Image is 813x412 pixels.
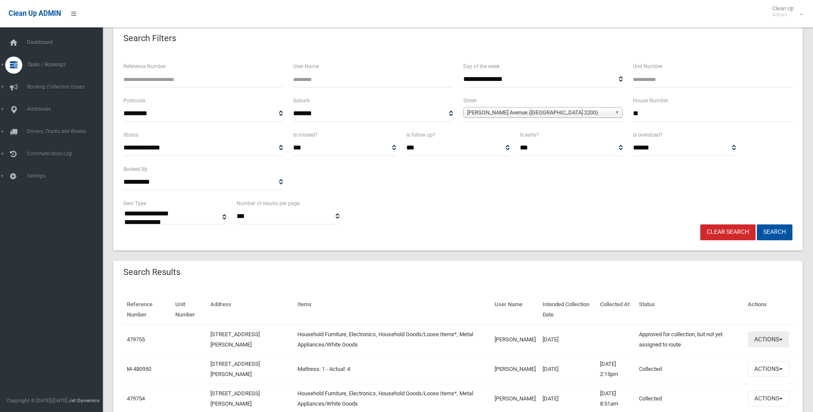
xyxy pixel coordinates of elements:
td: [DATE] 2:15pm [597,354,636,384]
label: Reference Number [123,62,166,71]
button: Actions [748,391,789,406]
td: [PERSON_NAME] [491,354,539,384]
span: Booking Collection Issues [24,84,109,90]
button: Search [757,224,792,240]
span: Tasks / Bookings [24,62,109,68]
span: Communication Log [24,151,109,157]
th: Items [294,295,491,325]
th: Reference Number [123,295,172,325]
td: Mattress: 1 - Actual: 4 [294,354,491,384]
label: Suburb [293,96,310,105]
span: Drivers, Trucks and Routes [24,128,109,134]
label: Number of results per page [237,199,300,208]
label: Is follow up? [406,130,435,140]
label: Is early? [520,130,539,140]
span: [PERSON_NAME] Avenue ([GEOGRAPHIC_DATA] 2200) [467,107,611,118]
th: Collected At [597,295,636,325]
th: Status [636,295,744,325]
a: [STREET_ADDRESS][PERSON_NAME] [210,361,260,377]
a: [STREET_ADDRESS][PERSON_NAME] [210,390,260,407]
td: Household Furniture, Electronics, Household Goods/Loose Items*, Metal Appliances/White Goods [294,325,491,355]
header: Search Results [113,264,191,281]
header: Search Filters [113,30,186,47]
span: Copyright © [DATE]-[DATE] [7,397,67,403]
th: Address [207,295,294,325]
label: Street [463,96,477,105]
span: Addresses [24,106,109,112]
label: Booked By [123,164,147,174]
td: [PERSON_NAME] [491,325,539,355]
label: Day of the week [463,62,500,71]
label: Unit Number [633,62,663,71]
button: Actions [748,361,789,377]
th: Actions [744,295,792,325]
label: Postcode [123,96,145,105]
th: Intended Collection Date [539,295,597,325]
span: Clean Up [768,5,802,18]
span: Dashboard [24,39,109,45]
a: Clear Search [700,224,756,240]
a: [STREET_ADDRESS][PERSON_NAME] [210,331,260,348]
label: Is oversized? [633,130,663,140]
th: User Name [491,295,539,325]
span: Settings [24,173,109,179]
a: 479755 [127,336,145,343]
button: Actions [748,331,789,347]
label: House Number [633,96,668,105]
label: Is missed? [293,130,318,140]
span: Clean Up ADMIN [9,9,61,18]
td: Approved for collection, but not yet assigned to route [636,325,744,355]
label: User Name [293,62,319,71]
th: Unit Number [172,295,207,325]
strong: Jet Dynamics [69,397,99,403]
small: Admin [772,12,794,18]
td: [DATE] [539,354,597,384]
label: Item Type [123,199,146,208]
a: 479754 [127,395,145,402]
label: Status [123,130,138,140]
td: [DATE] [539,325,597,355]
a: M-480950 [127,366,151,372]
td: Collected [636,354,744,384]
